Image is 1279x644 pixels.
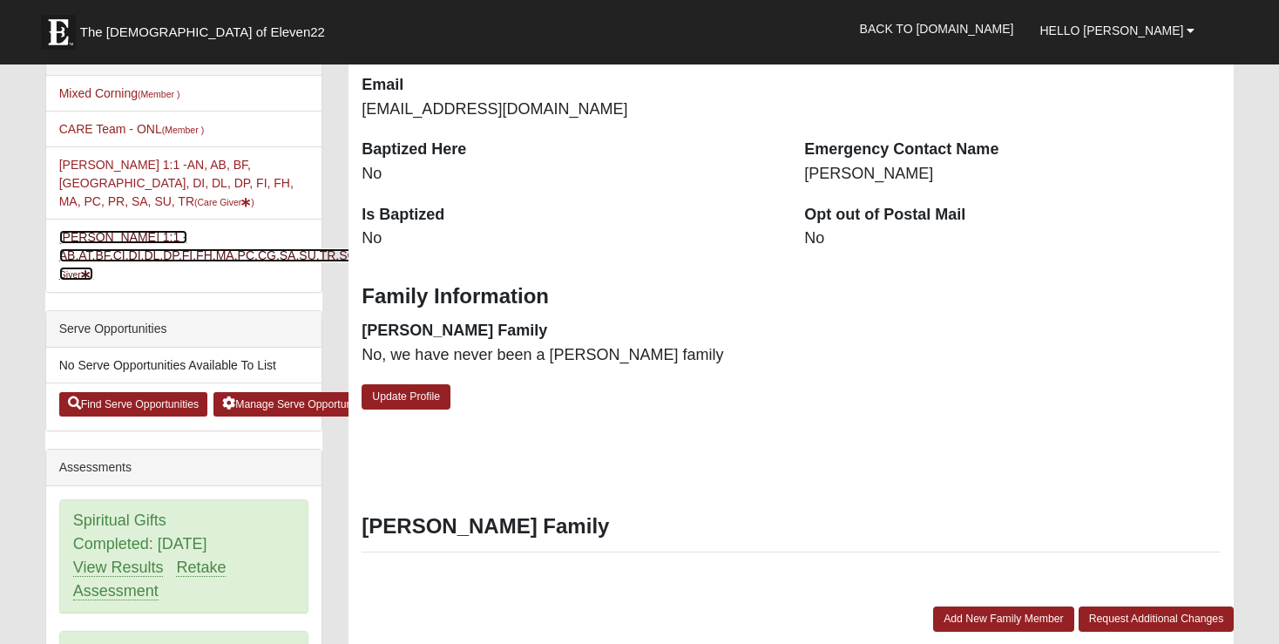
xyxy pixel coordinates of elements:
[59,230,379,281] a: [PERSON_NAME] 1:1 - AB,AT,BF,CI,DI,DL,DP,FI,FH,MA,PC,CG,SA,SU,TR,SC(Care Giver)
[362,344,778,367] dd: No, we have never been a [PERSON_NAME] family
[80,24,325,41] span: The [DEMOGRAPHIC_DATA] of Eleven22
[362,204,778,227] dt: Is Baptized
[933,607,1074,632] a: Add New Family Member
[362,163,778,186] dd: No
[804,204,1221,227] dt: Opt out of Postal Mail
[362,227,778,250] dd: No
[804,163,1221,186] dd: [PERSON_NAME]
[73,559,227,600] a: Retake Assessment
[59,158,294,208] a: [PERSON_NAME] 1:1 -AN, AB, BF, [GEOGRAPHIC_DATA], DI, DL, DP, FI, FH, MA, PC, PR, SA, SU, TR(Care...
[362,320,778,342] dt: [PERSON_NAME] Family
[59,392,208,417] a: Find Serve Opportunities
[1026,9,1208,52] a: Hello [PERSON_NAME]
[46,348,322,383] li: No Serve Opportunities Available To List
[46,450,322,486] div: Assessments
[73,559,164,577] a: View Results
[46,311,322,348] div: Serve Opportunities
[138,89,179,99] small: (Member )
[362,514,1221,539] h3: [PERSON_NAME] Family
[59,86,180,100] a: Mixed Corning(Member )
[804,139,1221,161] dt: Emergency Contact Name
[1079,607,1235,632] a: Request Additional Changes
[362,139,778,161] dt: Baptized Here
[194,197,254,207] small: (Care Giver )
[1039,24,1183,37] span: Hello [PERSON_NAME]
[59,122,204,136] a: CARE Team - ONL(Member )
[60,500,308,613] div: Spiritual Gifts Completed: [DATE]
[804,227,1221,250] dd: No
[362,74,778,97] dt: Email
[362,98,778,121] dd: [EMAIL_ADDRESS][DOMAIN_NAME]
[362,284,1221,309] h3: Family Information
[847,7,1027,51] a: Back to [DOMAIN_NAME]
[32,6,381,50] a: The [DEMOGRAPHIC_DATA] of Eleven22
[162,125,204,135] small: (Member )
[213,392,380,417] a: Manage Serve Opportunities
[362,384,450,410] a: Update Profile
[41,15,76,50] img: Eleven22 logo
